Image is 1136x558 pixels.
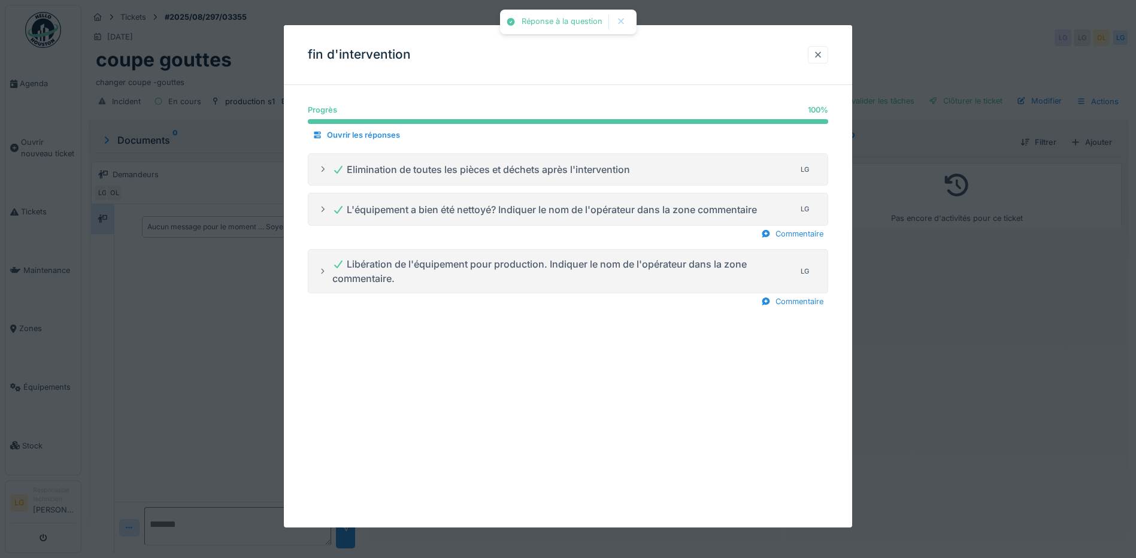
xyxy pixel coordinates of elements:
[308,47,411,62] h3: fin d'intervention
[313,198,823,220] summary: L'équipement a bien été nettoyé? Indiquer le nom de l'opérateur dans la zone commentaireLG
[756,226,828,242] div: Commentaire
[332,202,757,217] div: L'équipement a bien été nettoyé? Indiquer le nom de l'opérateur dans la zone commentaire
[308,104,337,116] div: Progrès
[796,201,813,218] div: LG
[313,254,823,288] summary: Libération de l'équipement pour production. Indiquer le nom de l'opérateur dans la zone commentai...
[808,104,828,116] div: 100 %
[796,161,813,178] div: LG
[332,257,792,286] div: Libération de l'équipement pour production. Indiquer le nom de l'opérateur dans la zone commentaire.
[332,162,630,177] div: Elimination de toutes les pièces et déchets après l'intervention
[308,119,828,124] progress: 100 %
[796,263,813,280] div: LG
[313,159,823,181] summary: Elimination de toutes les pièces et déchets après l'interventionLG
[308,127,405,143] div: Ouvrir les réponses
[522,17,602,27] div: Réponse à la question
[756,293,828,310] div: Commentaire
